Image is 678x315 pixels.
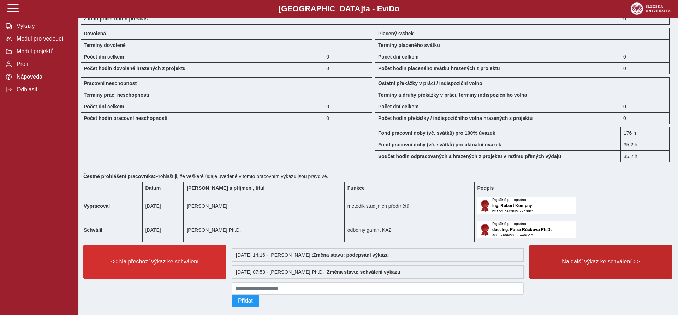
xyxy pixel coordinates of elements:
[14,74,72,80] span: Nápověda
[363,4,365,13] span: t
[344,218,474,242] td: odborný garant KA2
[232,248,524,262] div: [DATE] 14:16 - [PERSON_NAME] :
[378,66,500,71] b: Počet hodin placeného svátku hrazených z projektu
[184,218,344,242] td: [PERSON_NAME] Ph.D.
[620,127,670,139] div: 176 h
[378,42,440,48] b: Termíny placeného svátku
[14,48,72,55] span: Modul projektů
[620,112,670,124] div: 0
[84,92,149,98] b: Termíny prac. neschopnosti
[378,142,501,147] b: Fond pracovní doby (vč. svátků) pro aktuální úvazek
[389,4,394,13] span: D
[323,112,372,124] div: 0
[84,31,106,36] b: Dovolená
[83,245,226,279] button: << Na přechozí výkaz ke schválení
[84,80,137,86] b: Pracovní neschopnost
[313,252,389,258] b: Změna stavu: podepsání výkazu
[378,92,527,98] b: Termíny a druhy překážky v práci, termíny indispozičního volna
[323,62,372,74] div: 0
[84,16,148,22] b: z toho počet hodin přesčas
[378,153,561,159] b: Součet hodin odpracovaných a hrazených z projektu v režimu přímých výdajů
[232,295,259,307] button: Přidat
[83,174,155,179] b: Čestné prohlášení pracovníka:
[84,54,124,60] b: Počet dní celkem
[186,185,264,191] b: [PERSON_NAME] a příjmení, titul
[184,194,344,218] td: [PERSON_NAME]
[378,80,482,86] b: Ostatní překážky v práci / indispoziční volno
[620,62,670,74] div: 0
[347,185,365,191] b: Funkce
[535,259,666,265] span: Na další výkaz ke schválení >>
[620,51,670,62] div: 0
[323,51,372,62] div: 0
[14,36,72,42] span: Modul pro vedoucí
[84,115,167,121] b: Počet hodin pracovní neschopnosti
[378,115,533,121] b: Počet hodin překážky / indispozičního volna hrazených z projektu
[620,13,670,25] div: 0
[529,245,672,279] button: Na další výkaz ke schválení >>
[14,61,72,67] span: Profil
[344,194,474,218] td: metodik studijních předmětů
[145,185,161,191] b: Datum
[620,139,670,150] div: 35,2 h
[145,227,161,233] span: [DATE]
[14,23,72,29] span: Výkazy
[89,259,220,265] span: << Na přechozí výkaz ke schválení
[378,31,414,36] b: Placený svátek
[378,104,418,109] b: Počet dní celkem
[84,42,126,48] b: Termíny dovolené
[395,4,400,13] span: o
[620,101,670,112] div: 0
[84,66,186,71] b: Počet hodin dovolené hrazených z projektu
[84,227,102,233] b: Schválil
[84,104,124,109] b: Počet dní celkem
[378,130,495,136] b: Fond pracovní doby (vč. svátků) pro 100% úvazek
[323,101,372,112] div: 0
[378,54,418,60] b: Počet dní celkem
[477,197,576,214] img: Digitálně podepsáno uživatelem
[14,86,72,93] span: Odhlásit
[238,298,253,304] span: Přidat
[81,171,675,182] div: Prohlašuji, že veškeré údaje uvedené v tomto pracovním výkazu jsou pravdivé.
[477,185,494,191] b: Podpis
[21,4,657,13] b: [GEOGRAPHIC_DATA] a - Evi
[631,2,671,15] img: logo_web_su.png
[232,265,524,279] div: [DATE] 07:53 - [PERSON_NAME] Ph.D. :
[327,269,400,275] b: Změna stavu: schválení výkazu
[145,203,161,209] span: [DATE]
[84,203,110,209] b: Vypracoval
[620,150,670,162] div: 35,2 h
[477,221,576,238] img: Digitálně podepsáno schvalovatelem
